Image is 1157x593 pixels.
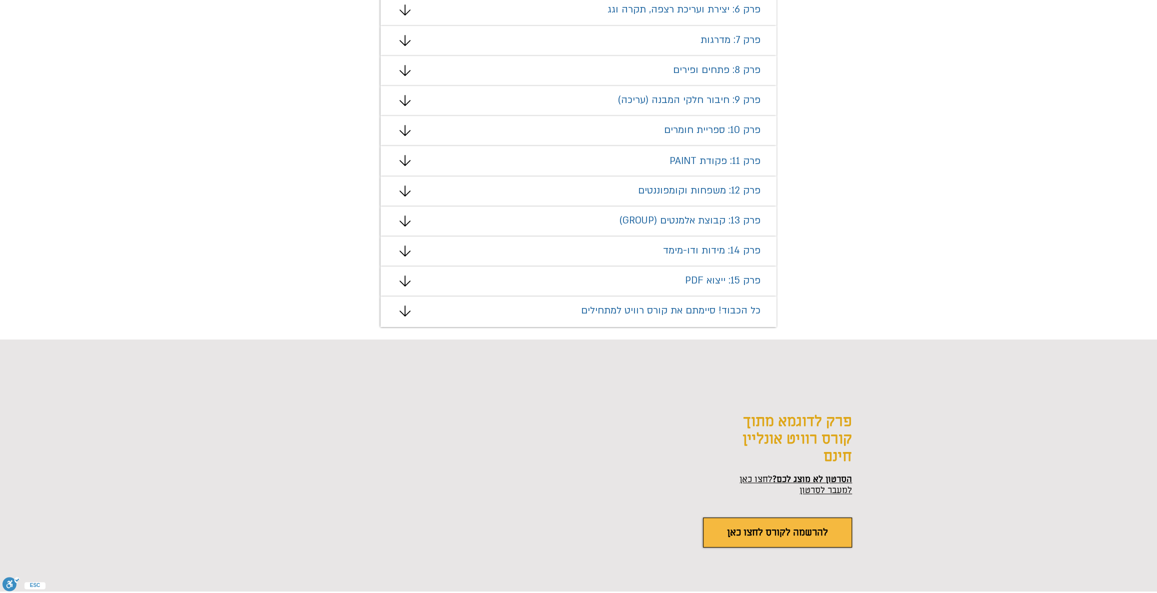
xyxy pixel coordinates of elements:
[380,86,776,116] div: מצגת
[700,33,760,46] span: פרק 7: מדרגות
[380,236,776,266] div: מצגת
[664,123,760,136] span: פרק 10: ספריית חומרים
[727,525,828,539] span: להרשמה לקורס לחצו כאן
[380,266,776,296] div: מצגת
[380,206,776,236] div: מצגת
[581,304,760,317] span: כל הכבוד! סיימתם את קורס רוויט למתחילים
[673,63,760,76] span: פרק 8: פתחים ופירים
[742,411,852,466] span: פרק לדוגמא מתוך קורס רוויט אונליין חינם
[669,154,760,167] span: פרק 11: פקודת PAINT
[617,93,760,106] span: פרק 9: חיבור חלקי המבנה (עריכה)
[739,473,852,496] a: הסרטון לא מוצג לכם?לחצו כאן למעבר לסרטון
[772,473,852,485] span: הסרטון לא מוצג לכם?
[663,244,760,257] span: פרק 14: מידות ודו-מימד
[739,473,852,496] span: לחצו כאן למעבר לסרטון
[380,176,776,206] div: מצגת
[380,56,776,86] div: מצגת
[380,116,776,146] div: מצגת
[607,3,760,16] span: פרק 6: יצירת ועריכת רצפה, תקרה וגג
[344,380,651,549] iframe: קורס רוויט חינם למתחילים - איך למקם טמפלט ברשימה הראשית
[638,184,760,197] span: פרק 12: משפחות וקומפוננטים
[703,517,852,547] a: להרשמה לקורס לחצו כאן
[619,214,760,227] span: פרק 13: קבוצת אלמנטים (GROUP)
[380,146,776,176] div: מצגת
[380,26,776,56] div: מצגת
[685,274,760,287] span: פרק 15: ייצוא PDF
[380,296,776,326] div: מצגת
